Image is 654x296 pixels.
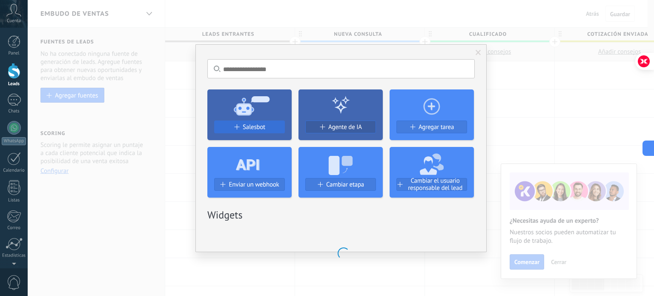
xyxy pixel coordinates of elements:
span: Enviar un webhook [229,181,279,188]
span: Agente de IA [328,124,362,131]
div: Chats [2,109,26,114]
div: Correo [2,225,26,231]
div: Estadísticas [2,253,26,259]
h2: Widgets [207,208,475,221]
span: Cambiar el usuario responsable del lead [404,177,467,192]
div: WhatsApp [2,137,26,145]
button: Cambiar el usuario responsable del lead [396,178,467,191]
div: Calendario [2,168,26,173]
div: Leads [2,81,26,87]
span: Agregar tarea [419,124,454,131]
button: Agente de IA [305,121,376,133]
span: Cambiar etapa [326,181,364,188]
div: Panel [2,51,26,56]
span: Salesbot [243,124,265,131]
button: Salesbot [214,121,285,133]
button: Agregar tarea [396,121,467,133]
button: Enviar un webhook [214,178,285,191]
div: Listas [2,198,26,203]
span: Cuenta [7,18,21,24]
button: Cambiar etapa [305,178,376,191]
